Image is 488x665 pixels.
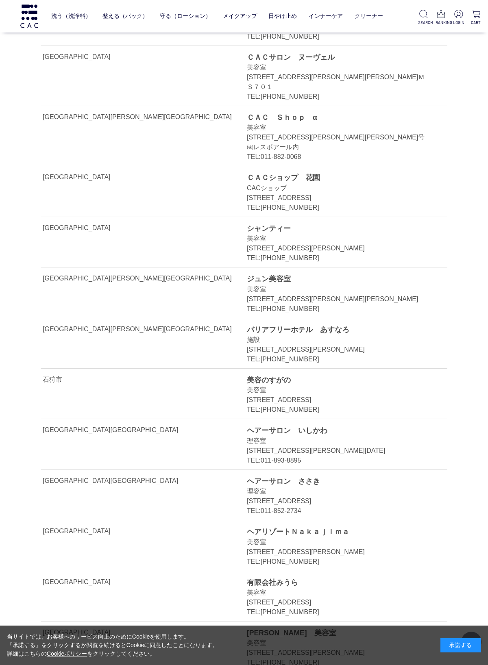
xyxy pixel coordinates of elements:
[51,7,91,26] a: 洗う（洗浄料）
[47,650,87,657] a: Cookieポリシー
[247,223,429,234] div: シャンティー
[453,10,464,26] a: LOGIN
[247,496,429,506] div: [STREET_ADDRESS]
[43,112,232,122] div: [GEOGRAPHIC_DATA][PERSON_NAME][GEOGRAPHIC_DATA]
[43,324,232,334] div: [GEOGRAPHIC_DATA][PERSON_NAME][GEOGRAPHIC_DATA]
[102,7,148,26] a: 整える（パック）
[247,172,429,183] div: ＣＡＣショップ 花園
[247,193,429,203] div: [STREET_ADDRESS]
[471,20,481,26] p: CART
[43,375,144,385] div: 石狩市
[247,72,429,92] div: [STREET_ADDRESS][PERSON_NAME][PERSON_NAME]ＭＳ７０１
[247,385,429,395] div: 美容室
[247,183,429,193] div: CACショップ
[247,557,429,567] div: TEL:
[247,506,429,516] div: TEL:
[247,133,429,152] div: [STREET_ADDRESS][PERSON_NAME][PERSON_NAME]号㈱レスポアール内
[261,406,319,413] a: [PHONE_NUMBER]
[471,10,481,26] a: CART
[247,63,429,72] div: 美容室
[247,436,429,446] div: 理容室
[247,425,429,436] div: ヘアーサロン いしかわ
[261,608,319,615] a: [PHONE_NUMBER]
[247,405,429,415] div: TEL:
[247,476,429,487] div: ヘアーサロン ささき
[261,457,301,464] a: 011-893-8895
[43,476,178,486] div: [GEOGRAPHIC_DATA][GEOGRAPHIC_DATA]
[247,234,429,243] div: 美容室
[43,223,144,233] div: [GEOGRAPHIC_DATA]
[453,20,464,26] p: LOGIN
[247,345,429,354] div: [STREET_ADDRESS][PERSON_NAME]
[261,305,319,312] a: [PHONE_NUMBER]
[261,153,301,160] a: 011-882-0068
[247,537,429,547] div: 美容室
[261,356,319,363] a: [PHONE_NUMBER]
[247,152,429,162] div: TEL:
[247,598,429,607] div: [STREET_ADDRESS]
[247,294,429,304] div: [STREET_ADDRESS][PERSON_NAME][PERSON_NAME]
[436,10,447,26] a: RANKING
[247,395,429,405] div: [STREET_ADDRESS]
[355,7,383,26] a: クリーナー
[43,172,144,182] div: [GEOGRAPHIC_DATA]
[247,304,429,314] div: TEL:
[247,243,429,253] div: [STREET_ADDRESS][PERSON_NAME]
[247,547,429,557] div: [STREET_ADDRESS][PERSON_NAME]
[418,10,429,26] a: SEARCH
[247,446,429,456] div: [STREET_ADDRESS][PERSON_NAME][DATE]
[247,354,429,364] div: TEL:
[247,456,429,465] div: TEL:
[247,285,429,294] div: 美容室
[247,577,429,588] div: 有限会社みうら
[261,93,319,100] a: [PHONE_NUMBER]
[43,577,144,587] div: [GEOGRAPHIC_DATA]
[247,607,429,617] div: TEL:
[247,487,429,496] div: 理容室
[418,20,429,26] p: SEARCH
[43,526,144,536] div: [GEOGRAPHIC_DATA]
[309,7,343,26] a: インナーケア
[247,274,429,284] div: ジュン美容室
[43,274,232,283] div: [GEOGRAPHIC_DATA][PERSON_NAME][GEOGRAPHIC_DATA]
[440,638,481,652] div: 承諾する
[160,7,211,26] a: 守る（ローション）
[247,52,429,63] div: ＣＡＣサロン ヌーヴェル
[247,335,429,345] div: 施設
[436,20,447,26] p: RANKING
[247,123,429,133] div: 美容室
[261,254,319,261] a: [PHONE_NUMBER]
[247,203,429,213] div: TEL:
[19,4,39,28] img: logo
[43,425,178,435] div: [GEOGRAPHIC_DATA][GEOGRAPHIC_DATA]
[43,52,144,62] div: [GEOGRAPHIC_DATA]
[268,7,297,26] a: 日やけ止め
[247,588,429,598] div: 美容室
[247,92,429,102] div: TEL:
[247,375,429,385] div: 美容のすがの
[223,7,257,26] a: メイクアップ
[247,112,429,123] div: ＣＡＣ Ｓｈｏｐ α
[7,632,218,658] div: 当サイトでは、お客様へのサービス向上のためにCookieを使用します。 「承諾する」をクリックするか閲覧を続けるとCookieに同意したことになります。 詳細はこちらの をクリックしてください。
[261,558,319,565] a: [PHONE_NUMBER]
[247,324,429,335] div: バリアフリーホテル あすなろ
[247,526,429,537] div: ヘアリゾートＮａｋａｊｉｍａ
[261,507,301,514] a: 011-852-2734
[247,253,429,263] div: TEL:
[261,204,319,211] a: [PHONE_NUMBER]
